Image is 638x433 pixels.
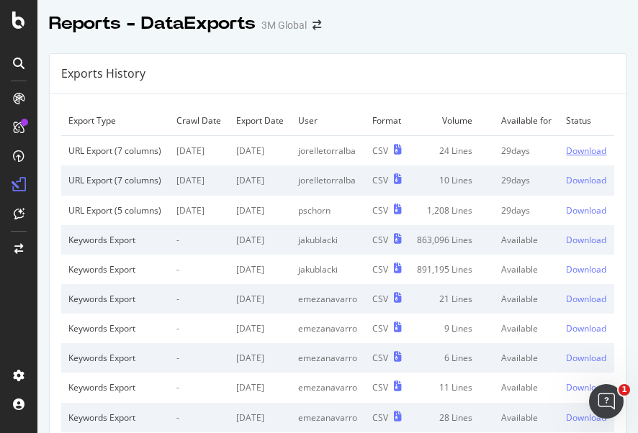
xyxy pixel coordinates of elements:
[566,381,607,393] a: Download
[68,411,162,424] div: Keywords Export
[291,314,365,343] td: emezanavarro
[409,165,494,195] td: 10 Lines
[409,196,494,225] td: 1,208 Lines
[566,263,606,275] div: Download
[501,411,552,424] div: Available
[372,174,388,186] div: CSV
[229,165,292,195] td: [DATE]
[566,352,607,364] a: Download
[291,165,365,195] td: jorelletorralba
[291,196,365,225] td: pschorn
[501,381,552,393] div: Available
[589,384,624,419] iframe: Intercom live chat
[372,411,388,424] div: CSV
[68,352,162,364] div: Keywords Export
[365,106,409,136] td: Format
[372,145,388,157] div: CSV
[169,225,229,255] td: -
[409,225,494,255] td: 863,096 Lines
[169,373,229,402] td: -
[229,255,292,284] td: [DATE]
[566,381,606,393] div: Download
[169,136,229,166] td: [DATE]
[169,284,229,314] td: -
[68,322,162,334] div: Keywords Export
[566,145,606,157] div: Download
[501,352,552,364] div: Available
[559,106,614,136] td: Status
[566,145,607,157] a: Download
[494,136,560,166] td: 29 days
[501,234,552,246] div: Available
[501,263,552,275] div: Available
[291,136,365,166] td: jorelletorralba
[169,314,229,343] td: -
[409,373,494,402] td: 11 Lines
[61,106,169,136] td: Export Type
[372,204,388,216] div: CSV
[494,196,560,225] td: 29 days
[229,225,292,255] td: [DATE]
[566,322,607,334] a: Download
[68,204,162,216] div: URL Export (5 columns)
[49,12,256,36] div: Reports - DataExports
[566,411,606,424] div: Download
[291,284,365,314] td: emezanavarro
[409,284,494,314] td: 21 Lines
[566,204,606,216] div: Download
[409,136,494,166] td: 24 Lines
[566,263,607,275] a: Download
[291,225,365,255] td: jakublacki
[229,403,292,432] td: [DATE]
[229,373,292,402] td: [DATE]
[566,174,606,186] div: Download
[169,196,229,225] td: [DATE]
[169,403,229,432] td: -
[409,403,494,432] td: 28 Lines
[229,196,292,225] td: [DATE]
[372,293,388,305] div: CSV
[169,343,229,373] td: -
[619,384,630,396] span: 1
[501,293,552,305] div: Available
[229,284,292,314] td: [DATE]
[372,352,388,364] div: CSV
[291,373,365,402] td: emezanavarro
[61,65,145,82] div: Exports History
[566,293,607,305] a: Download
[68,145,162,157] div: URL Export (7 columns)
[566,174,607,186] a: Download
[566,293,606,305] div: Download
[291,106,365,136] td: User
[68,263,162,275] div: Keywords Export
[229,343,292,373] td: [DATE]
[68,234,162,246] div: Keywords Export
[566,411,607,424] a: Download
[494,165,560,195] td: 29 days
[409,106,494,136] td: Volume
[229,136,292,166] td: [DATE]
[566,234,606,246] div: Download
[169,165,229,195] td: [DATE]
[501,322,552,334] div: Available
[229,314,292,343] td: [DATE]
[409,255,494,284] td: 891,195 Lines
[291,403,365,432] td: emezanavarro
[313,20,321,30] div: arrow-right-arrow-left
[372,263,388,275] div: CSV
[372,381,388,393] div: CSV
[291,343,365,373] td: emezanavarro
[372,234,388,246] div: CSV
[68,293,162,305] div: Keywords Export
[291,255,365,284] td: jakublacki
[566,352,606,364] div: Download
[409,314,494,343] td: 9 Lines
[566,204,607,216] a: Download
[169,106,229,136] td: Crawl Date
[566,322,606,334] div: Download
[261,18,307,32] div: 3M Global
[409,343,494,373] td: 6 Lines
[229,106,292,136] td: Export Date
[566,234,607,246] a: Download
[68,381,162,393] div: Keywords Export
